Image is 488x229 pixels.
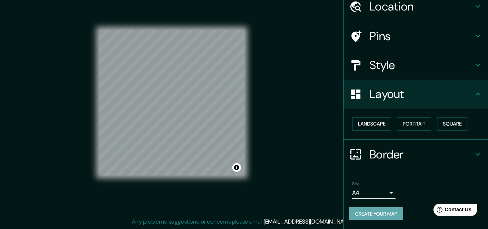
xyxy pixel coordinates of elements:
[352,187,396,199] div: A4
[437,117,467,131] button: Square
[424,201,480,221] iframe: Help widget launcher
[344,140,488,169] div: Border
[349,207,403,221] button: Create your map
[264,218,353,225] a: [EMAIL_ADDRESS][DOMAIN_NAME]
[352,181,360,187] label: Size
[344,22,488,51] div: Pins
[370,58,474,72] h4: Style
[397,117,431,131] button: Portrait
[370,147,474,162] h4: Border
[344,80,488,109] div: Layout
[99,30,245,175] canvas: Map
[352,117,391,131] button: Landscape
[132,217,354,226] p: Any problems, suggestions, or concerns please email .
[370,87,474,101] h4: Layout
[344,51,488,80] div: Style
[232,163,241,172] button: Toggle attribution
[370,29,474,43] h4: Pins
